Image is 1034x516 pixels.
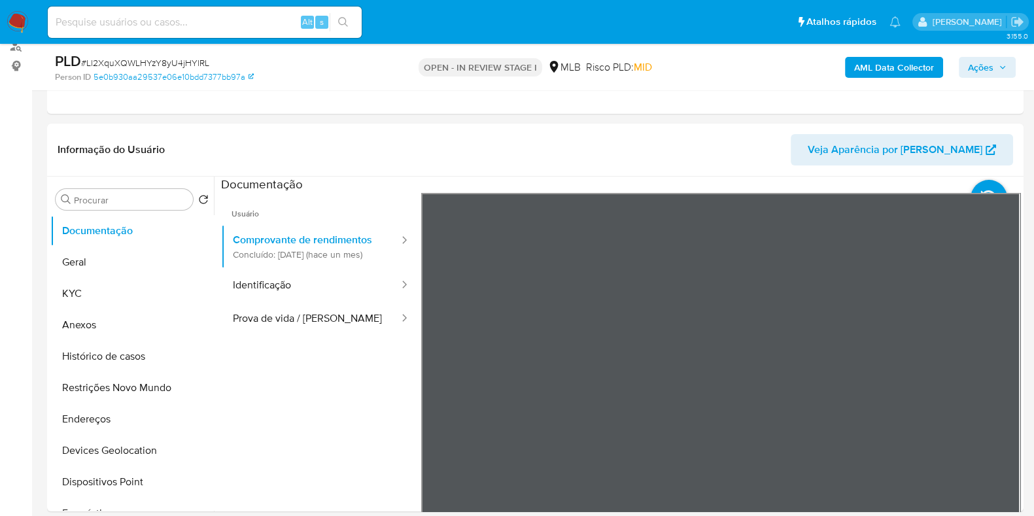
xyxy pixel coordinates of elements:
[50,247,214,278] button: Geral
[50,309,214,341] button: Anexos
[330,13,356,31] button: search-icon
[50,372,214,404] button: Restrições Novo Mundo
[61,194,71,205] button: Procurar
[547,60,581,75] div: MLB
[889,16,901,27] a: Notificações
[50,466,214,498] button: Dispositivos Point
[50,341,214,372] button: Histórico de casos
[74,194,188,206] input: Procurar
[845,57,943,78] button: AML Data Collector
[81,56,209,69] span: # Ll2XquXQWLHYzY8yU4jHYlRL
[634,60,652,75] span: MID
[932,16,1006,28] p: jonathan.shikay@mercadolivre.com
[1010,15,1024,29] a: Sair
[50,215,214,247] button: Documentação
[55,71,91,83] b: Person ID
[302,16,313,28] span: Alt
[50,404,214,435] button: Endereços
[806,15,876,29] span: Atalhos rápidos
[1006,31,1027,41] span: 3.155.0
[854,57,934,78] b: AML Data Collector
[320,16,324,28] span: s
[419,58,542,77] p: OPEN - IN REVIEW STAGE I
[791,134,1013,165] button: Veja Aparência por [PERSON_NAME]
[808,134,982,165] span: Veja Aparência por [PERSON_NAME]
[50,278,214,309] button: KYC
[959,57,1016,78] button: Ações
[198,194,209,209] button: Retornar ao pedido padrão
[58,143,165,156] h1: Informação do Usuário
[55,50,81,71] b: PLD
[48,14,362,31] input: Pesquise usuários ou casos...
[968,57,993,78] span: Ações
[50,435,214,466] button: Devices Geolocation
[586,60,652,75] span: Risco PLD:
[94,71,254,83] a: 5e0b930aa29537e06e10bdd7377bb97a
